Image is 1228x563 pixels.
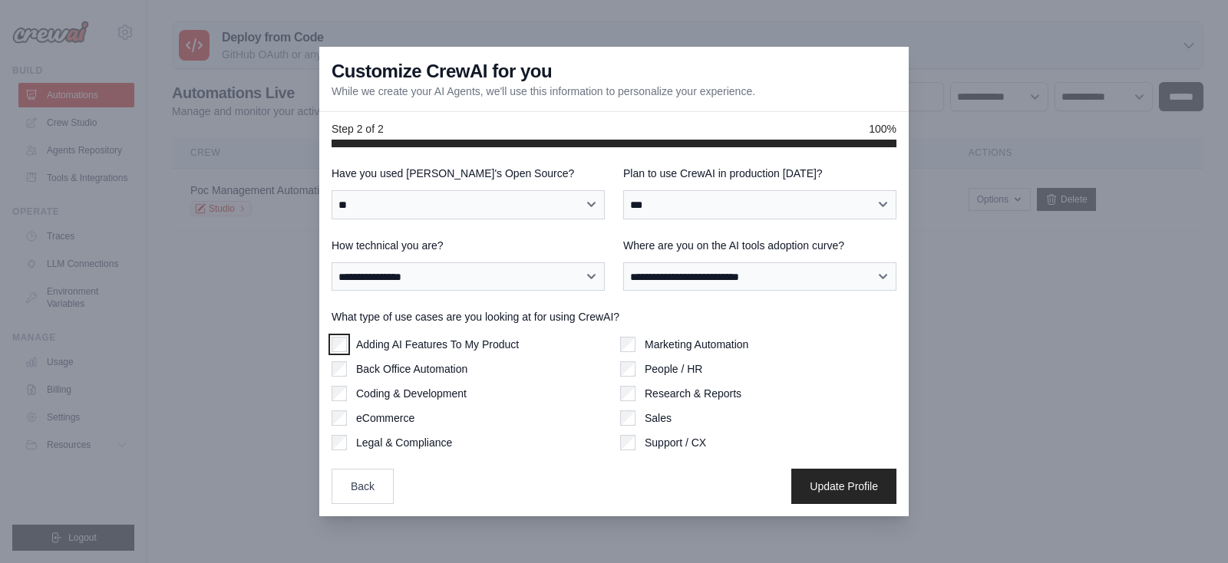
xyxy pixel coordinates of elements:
[332,121,384,137] span: Step 2 of 2
[356,386,467,401] label: Coding & Development
[332,238,605,253] label: How technical you are?
[869,121,896,137] span: 100%
[623,166,896,181] label: Plan to use CrewAI in production [DATE]?
[356,410,414,426] label: eCommerce
[645,386,741,401] label: Research & Reports
[332,84,755,99] p: While we create your AI Agents, we'll use this information to personalize your experience.
[332,166,605,181] label: Have you used [PERSON_NAME]'s Open Source?
[645,337,748,352] label: Marketing Automation
[356,361,467,377] label: Back Office Automation
[645,361,702,377] label: People / HR
[791,469,896,504] button: Update Profile
[356,337,519,352] label: Adding AI Features To My Product
[356,435,452,450] label: Legal & Compliance
[645,410,672,426] label: Sales
[1151,489,1228,563] iframe: Chat Widget
[332,309,896,324] label: What type of use cases are you looking at for using CrewAI?
[332,469,394,504] button: Back
[623,238,896,253] label: Where are you on the AI tools adoption curve?
[1151,489,1228,563] div: Widget de chat
[645,435,706,450] label: Support / CX
[332,59,552,84] h3: Customize CrewAI for you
